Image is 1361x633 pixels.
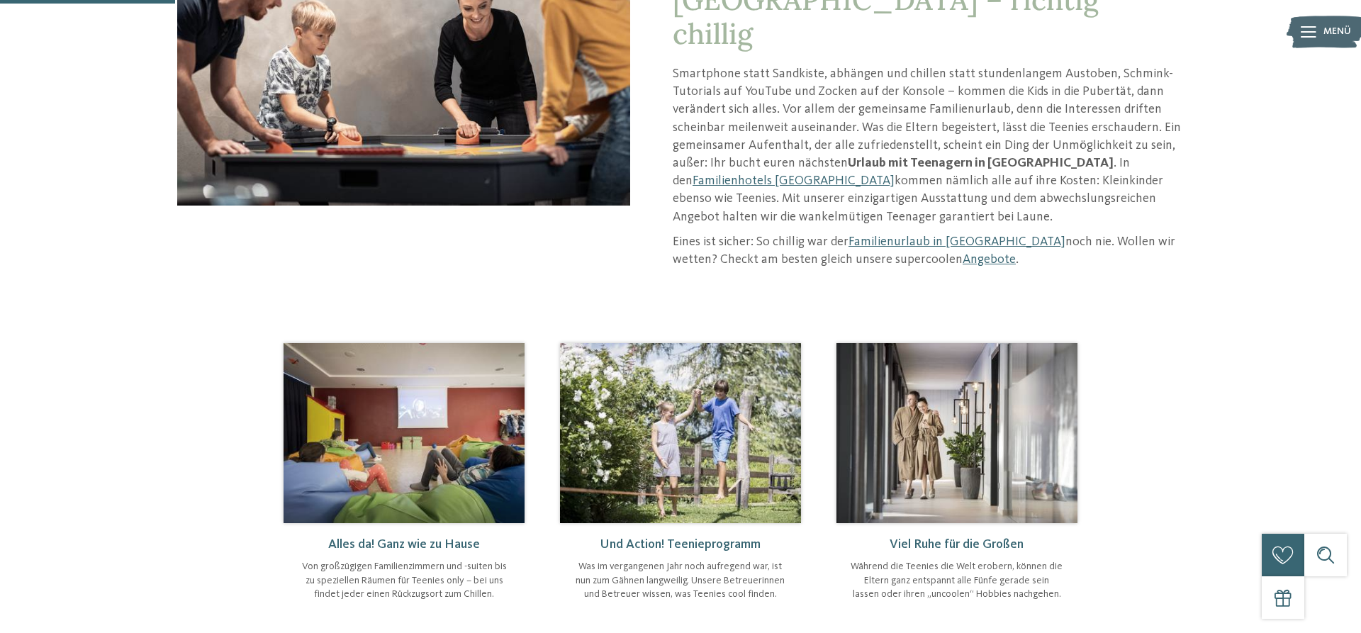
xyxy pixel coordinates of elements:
[836,343,1077,523] img: Urlaub mit Teenagern in Südtirol geplant?
[673,233,1184,269] p: Eines ist sicher: So chillig war der noch nie. Wollen wir wetten? Checkt am besten gleich unsere ...
[560,343,801,523] img: Urlaub mit Teenagern in Südtirol geplant?
[298,560,510,602] p: Von großzügigen Familienzimmern und -suiten bis zu speziellen Räumen für Teenies only – bei uns f...
[890,538,1024,551] span: Viel Ruhe für die Großen
[673,65,1184,226] p: Smartphone statt Sandkiste, abhängen und chillen statt stundenlangem Austoben, Schmink-Tutorials ...
[848,157,1114,169] strong: Urlaub mit Teenagern in [GEOGRAPHIC_DATA]
[963,253,1016,266] a: Angebote
[574,560,787,602] p: Was im vergangenen Jahr noch aufregend war, ist nun zum Gähnen langweilig. Unsere Betreuerinnen u...
[693,174,895,187] a: Familienhotels [GEOGRAPHIC_DATA]
[600,538,761,551] span: Und Action! Teenieprogramm
[328,538,480,551] span: Alles da! Ganz wie zu Hause
[848,235,1065,248] a: Familienurlaub in [GEOGRAPHIC_DATA]
[284,343,525,523] img: Urlaub mit Teenagern in Südtirol geplant?
[851,560,1063,602] p: Während die Teenies die Welt erobern, können die Eltern ganz entspannt alle Fünfe gerade sein las...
